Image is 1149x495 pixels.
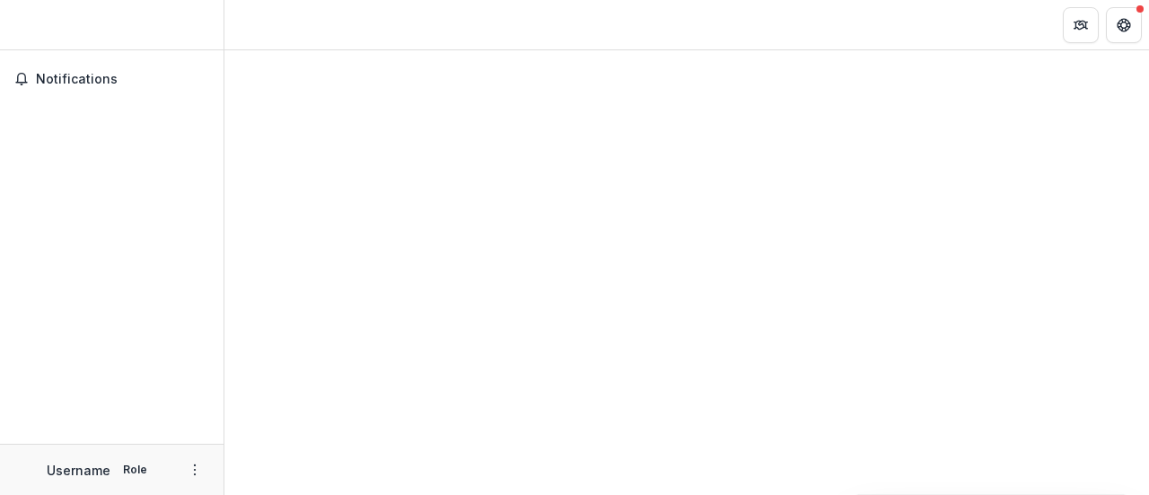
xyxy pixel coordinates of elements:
[36,72,209,87] span: Notifications
[7,65,216,93] button: Notifications
[47,461,110,480] p: Username
[1106,7,1142,43] button: Get Help
[118,462,153,478] p: Role
[1063,7,1099,43] button: Partners
[184,459,206,481] button: More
